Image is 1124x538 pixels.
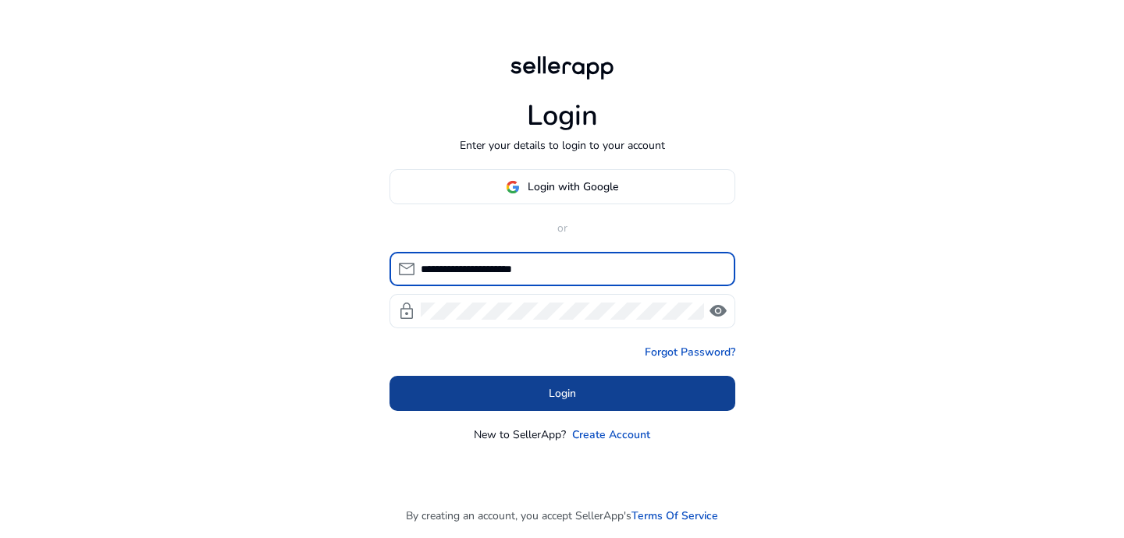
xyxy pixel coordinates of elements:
[631,508,718,524] a: Terms Of Service
[389,169,735,204] button: Login with Google
[397,302,416,320] span: lock
[645,344,735,360] a: Forgot Password?
[549,385,576,402] span: Login
[572,427,650,443] a: Create Account
[506,180,520,194] img: google-logo.svg
[527,99,598,133] h1: Login
[389,376,735,411] button: Login
[460,137,665,154] p: Enter your details to login to your account
[528,179,618,195] span: Login with Google
[397,260,416,278] span: mail
[709,302,727,320] span: visibility
[389,220,735,236] p: or
[474,427,566,443] p: New to SellerApp?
